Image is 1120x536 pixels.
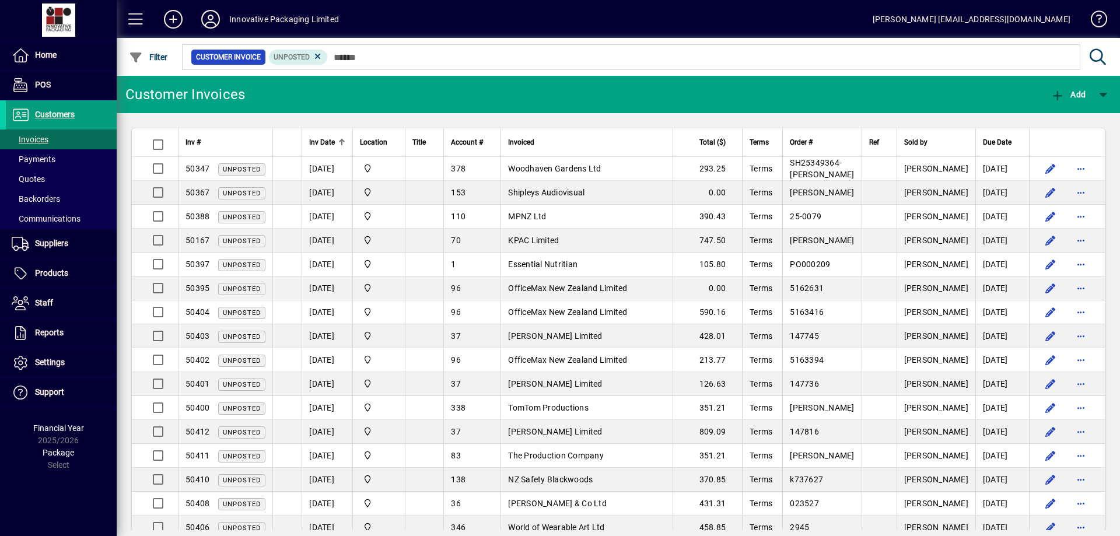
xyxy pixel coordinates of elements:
span: Unposted [223,285,261,293]
span: 110 [451,212,466,221]
span: Due Date [983,136,1012,149]
span: Order # [790,136,813,149]
span: [PERSON_NAME] [904,451,968,460]
span: Settings [35,358,65,367]
span: Unposted [223,453,261,460]
span: 96 [451,283,461,293]
span: Unposted [223,237,261,245]
button: More options [1072,351,1090,369]
span: Unposted [223,405,261,412]
span: Innovative Packaging [360,210,398,223]
span: Financial Year [33,423,84,433]
button: Edit [1041,231,1060,250]
td: [DATE] [975,420,1029,444]
span: 37 [451,379,461,388]
td: 428.01 [673,324,742,348]
span: Communications [12,214,80,223]
div: Innovative Packaging Limited [229,10,339,29]
span: 147745 [790,331,819,341]
span: Inv # [185,136,201,149]
td: [DATE] [302,205,352,229]
button: Filter [126,47,171,68]
span: Filter [129,52,168,62]
td: [DATE] [975,492,1029,516]
span: Suppliers [35,239,68,248]
span: OfficeMax New Zealand Limited [508,355,627,365]
div: [PERSON_NAME] [EMAIL_ADDRESS][DOMAIN_NAME] [873,10,1070,29]
span: Inv Date [309,136,335,149]
span: Terms [750,136,769,149]
span: 50395 [185,283,209,293]
span: Terms [750,379,772,388]
span: Home [35,50,57,59]
button: Add [1048,84,1088,105]
span: 50411 [185,451,209,460]
span: Terms [750,355,772,365]
button: Edit [1041,422,1060,441]
span: Quotes [12,174,45,184]
span: Woodhaven Gardens Ltd [508,164,601,173]
span: Customer Invoice [196,51,261,63]
td: 126.63 [673,372,742,396]
span: Unposted [223,309,261,317]
button: Edit [1041,470,1060,489]
span: Terms [750,451,772,460]
span: [PERSON_NAME] [904,427,968,436]
span: Sold by [904,136,928,149]
span: Terms [750,236,772,245]
span: Innovative Packaging [360,282,398,295]
span: [PERSON_NAME] & Co Ltd [508,499,607,508]
td: 293.25 [673,157,742,181]
td: [DATE] [302,420,352,444]
span: NZ Safety Blackwoods [508,475,593,484]
td: 390.43 [673,205,742,229]
td: [DATE] [975,348,1029,372]
td: [DATE] [975,444,1029,468]
button: Profile [192,9,229,30]
span: PO000209 [790,260,830,269]
span: [PERSON_NAME] Limited [508,331,602,341]
a: Backorders [6,189,117,209]
span: 5162631 [790,283,824,293]
span: [PERSON_NAME] Limited [508,379,602,388]
td: 747.50 [673,229,742,253]
span: Terms [750,523,772,532]
span: [PERSON_NAME] [790,236,854,245]
button: More options [1072,183,1090,202]
a: Payments [6,149,117,169]
span: 37 [451,427,461,436]
button: Edit [1041,207,1060,226]
span: Unposted [223,524,261,532]
span: Unposted [223,381,261,388]
span: 50403 [185,331,209,341]
span: Unposted [223,261,261,269]
span: Innovative Packaging [360,258,398,271]
span: Unposted [223,500,261,508]
span: [PERSON_NAME] [790,451,854,460]
td: 351.21 [673,444,742,468]
span: 2945 [790,523,809,532]
span: [PERSON_NAME] [904,283,968,293]
a: Suppliers [6,229,117,258]
span: Title [412,136,426,149]
span: [PERSON_NAME] [904,236,968,245]
span: [PERSON_NAME] [904,260,968,269]
td: [DATE] [975,205,1029,229]
span: 96 [451,307,461,317]
span: 50388 [185,212,209,221]
span: Innovative Packaging [360,497,398,510]
a: POS [6,71,117,100]
span: Staff [35,298,53,307]
span: Innovative Packaging [360,521,398,534]
span: Innovative Packaging [360,186,398,199]
span: 50408 [185,499,209,508]
span: 1 [451,260,456,269]
span: [PERSON_NAME] [904,379,968,388]
span: Add [1051,90,1086,99]
a: Communications [6,209,117,229]
td: [DATE] [302,181,352,205]
span: 50401 [185,379,209,388]
td: [DATE] [975,157,1029,181]
span: Invoiced [508,136,534,149]
a: Products [6,259,117,288]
